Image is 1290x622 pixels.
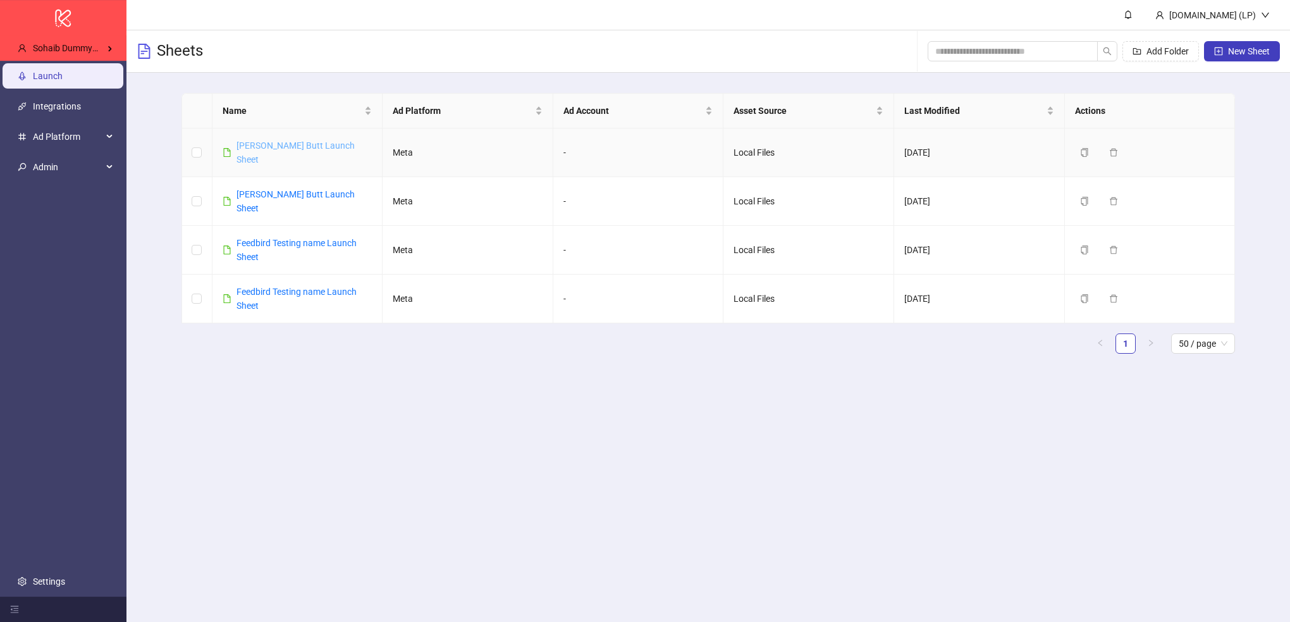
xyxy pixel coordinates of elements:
td: Meta [383,275,553,323]
a: Feedbird Testing name Launch Sheet [236,287,357,311]
span: delete [1109,246,1118,254]
td: Local Files [723,177,894,226]
span: key [18,163,27,172]
span: Ad Platform [33,125,102,150]
td: Local Files [723,128,894,177]
span: file [223,246,231,254]
td: [DATE] [894,177,1065,226]
li: Next Page [1141,333,1161,354]
span: Name [223,104,362,118]
span: copy [1080,197,1089,206]
li: 1 [1115,333,1136,354]
a: Settings [33,576,65,587]
span: number [18,133,27,142]
li: Previous Page [1090,333,1110,354]
span: delete [1109,294,1118,303]
th: Last Modified [894,94,1065,128]
span: 50 / page [1179,334,1227,353]
span: menu-fold [10,605,19,614]
th: Ad Account [553,94,724,128]
span: folder-add [1133,47,1141,56]
span: Asset Source [734,104,873,118]
span: down [1261,11,1270,20]
span: user [18,44,27,53]
td: - [553,128,724,177]
td: Meta [383,177,553,226]
td: Local Files [723,226,894,275]
th: Name [212,94,383,128]
a: Launch [33,72,63,82]
td: - [553,275,724,323]
td: [DATE] [894,128,1065,177]
span: New Sheet [1228,46,1270,56]
span: left [1096,339,1104,347]
span: file [223,197,231,206]
span: copy [1080,294,1089,303]
td: [DATE] [894,275,1065,323]
span: copy [1080,246,1089,254]
button: New Sheet [1204,41,1280,61]
span: file [223,148,231,157]
span: copy [1080,148,1089,157]
td: - [553,226,724,275]
span: search [1103,47,1112,56]
th: Ad Platform [383,94,553,128]
span: Add Folder [1146,46,1189,56]
span: file [223,294,231,303]
td: [DATE] [894,226,1065,275]
span: plus-square [1214,47,1223,56]
div: Page Size [1171,333,1235,354]
span: Sohaib DummyEmail's Kitchn [33,44,146,54]
span: right [1147,339,1155,347]
span: Admin [33,155,102,180]
span: Ad Account [563,104,703,118]
a: Feedbird Testing name Launch Sheet [236,238,357,262]
a: [PERSON_NAME] Butt Launch Sheet [236,140,355,165]
span: bell [1124,10,1133,19]
div: [DOMAIN_NAME] (LP) [1164,8,1261,22]
a: [PERSON_NAME] Butt Launch Sheet [236,189,355,213]
a: Integrations [33,102,81,112]
h3: Sheets [157,41,203,61]
span: user [1155,11,1164,20]
td: Meta [383,128,553,177]
span: delete [1109,148,1118,157]
span: Ad Platform [393,104,532,118]
a: 1 [1116,334,1135,353]
td: - [553,177,724,226]
span: Last Modified [904,104,1044,118]
td: Meta [383,226,553,275]
span: delete [1109,197,1118,206]
span: file-text [137,44,152,59]
td: Local Files [723,275,894,323]
button: right [1141,333,1161,354]
button: Add Folder [1122,41,1199,61]
th: Actions [1065,94,1236,128]
th: Asset Source [723,94,894,128]
button: left [1090,333,1110,354]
